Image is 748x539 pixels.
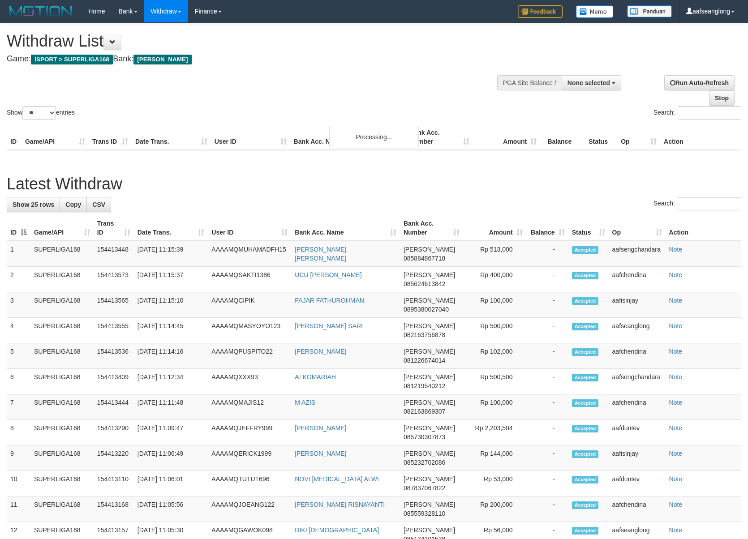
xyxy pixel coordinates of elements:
[295,297,364,304] a: FAJAR FATHUROHMAN
[7,343,30,369] td: 5
[669,271,683,278] a: Note
[329,126,419,148] div: Processing...
[609,445,666,471] td: aafisinjay
[7,471,30,496] td: 10
[7,175,741,193] h1: Latest Withdraw
[463,496,526,522] td: Rp 200,000
[7,32,490,50] h1: Withdraw List
[526,215,568,241] th: Balance: activate to sort column ascending
[572,272,599,279] span: Accepted
[669,297,683,304] a: Note
[609,292,666,318] td: aafisinjay
[404,255,445,262] span: Copy 085884867718 to clipboard
[7,124,21,150] th: ID
[133,55,191,64] span: [PERSON_NAME]
[609,496,666,522] td: aafchendina
[134,318,208,343] td: [DATE] 11:14:45
[30,496,94,522] td: SUPERLIGA168
[567,79,610,86] span: None selected
[463,215,526,241] th: Amount: activate to sort column ascending
[208,267,291,292] td: AAAAMQSAKTI1386
[526,241,568,267] td: -
[7,369,30,394] td: 6
[30,318,94,343] td: SUPERLIGA168
[7,4,75,18] img: MOTION_logo.png
[568,215,609,241] th: Status: activate to sort column ascending
[669,450,683,457] a: Note
[7,292,30,318] td: 3
[627,5,672,17] img: panduan.png
[540,124,585,150] th: Balance
[609,420,666,445] td: aafduntev
[404,373,455,381] span: [PERSON_NAME]
[572,348,599,356] span: Accepted
[22,106,56,120] select: Showentries
[678,197,741,210] input: Search:
[463,445,526,471] td: Rp 144,000
[669,399,683,406] a: Note
[7,197,60,212] a: Show 25 rows
[7,106,75,120] label: Show entries
[572,425,599,432] span: Accepted
[7,445,30,471] td: 9
[134,496,208,522] td: [DATE] 11:05:56
[7,215,30,241] th: ID: activate to sort column descending
[404,382,445,389] span: Copy 081219540212 to clipboard
[463,241,526,267] td: Rp 513,000
[94,471,134,496] td: 154413110
[404,246,455,253] span: [PERSON_NAME]
[473,124,540,150] th: Amount
[94,267,134,292] td: 154413573
[295,424,346,432] a: [PERSON_NAME]
[660,124,741,150] th: Action
[13,201,54,208] span: Show 25 rows
[404,322,455,329] span: [PERSON_NAME]
[94,369,134,394] td: 154413409
[585,124,617,150] th: Status
[65,201,81,208] span: Copy
[208,369,291,394] td: AAAAMQXXX93
[30,267,94,292] td: SUPERLIGA168
[208,241,291,267] td: AAAAMQMUHAMADFH15
[669,475,683,483] a: Note
[404,424,455,432] span: [PERSON_NAME]
[463,394,526,420] td: Rp 100,000
[526,496,568,522] td: -
[404,297,455,304] span: [PERSON_NAME]
[30,292,94,318] td: SUPERLIGA168
[134,394,208,420] td: [DATE] 11:11:48
[7,267,30,292] td: 2
[572,246,599,254] span: Accepted
[406,124,473,150] th: Bank Acc. Number
[94,215,134,241] th: Trans ID: activate to sort column ascending
[404,433,445,441] span: Copy 085730307873 to clipboard
[208,343,291,369] td: AAAAMQPUSPITO22
[609,241,666,267] td: aafsengchandara
[134,369,208,394] td: [DATE] 11:12:34
[572,476,599,483] span: Accepted
[572,323,599,330] span: Accepted
[208,215,291,241] th: User ID: activate to sort column ascending
[295,501,385,508] a: [PERSON_NAME] RISNAYANTI
[463,369,526,394] td: Rp 500,500
[134,420,208,445] td: [DATE] 11:09:47
[669,501,683,508] a: Note
[134,471,208,496] td: [DATE] 11:06:01
[211,124,290,150] th: User ID
[463,471,526,496] td: Rp 53,000
[94,241,134,267] td: 154413448
[208,471,291,496] td: AAAAMQTUTUT696
[404,271,455,278] span: [PERSON_NAME]
[678,106,741,120] input: Search:
[291,215,400,241] th: Bank Acc. Name: activate to sort column ascending
[572,450,599,458] span: Accepted
[404,475,455,483] span: [PERSON_NAME]
[295,373,336,381] a: AI KOMARIAH
[404,450,455,457] span: [PERSON_NAME]
[30,241,94,267] td: SUPERLIGA168
[669,348,683,355] a: Note
[21,124,89,150] th: Game/API
[208,394,291,420] td: AAAAMQMAJIS12
[94,318,134,343] td: 154413555
[404,280,445,287] span: Copy 085624613842 to clipboard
